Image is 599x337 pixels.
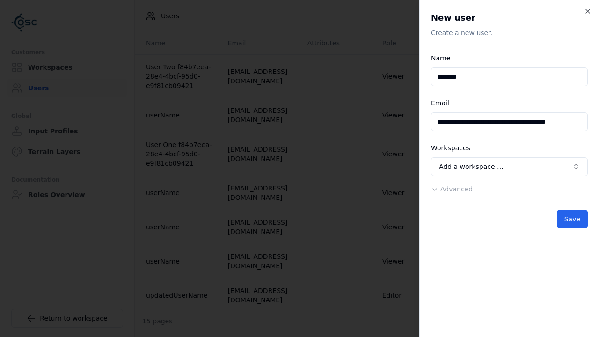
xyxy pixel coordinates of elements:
[431,11,588,24] h2: New user
[440,185,473,193] span: Advanced
[431,28,588,37] p: Create a new user.
[431,99,449,107] label: Email
[557,210,588,228] button: Save
[431,184,473,194] button: Advanced
[431,54,450,62] label: Name
[431,144,470,152] label: Workspaces
[439,162,504,171] span: Add a workspace …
